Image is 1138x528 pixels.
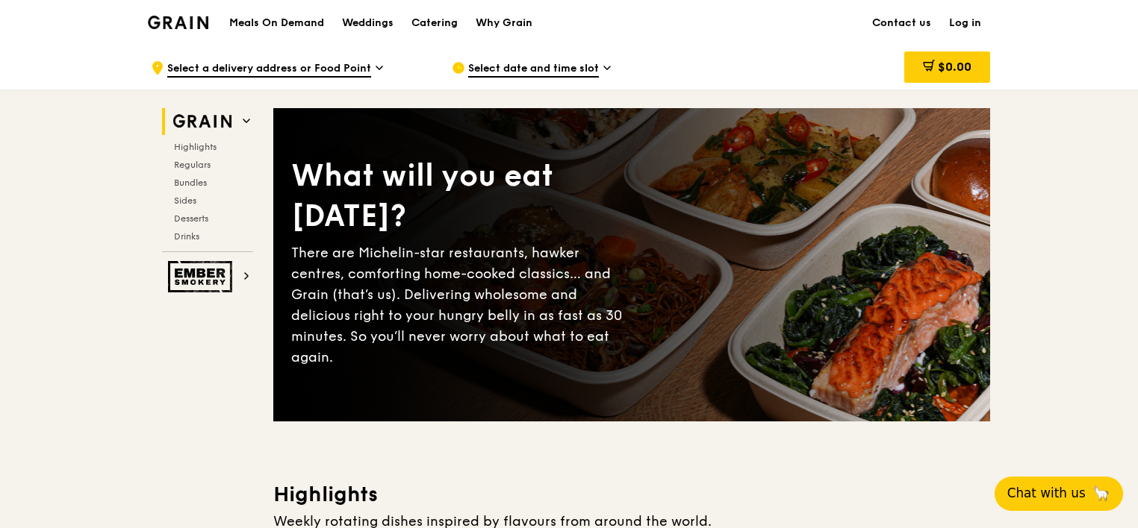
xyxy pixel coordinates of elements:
span: Chat with us [1007,484,1086,503]
a: Log in [940,1,990,45]
img: Ember Smokery web logo [168,261,237,292]
button: Chat with us🦙 [995,477,1123,511]
a: Catering [402,1,467,45]
span: Highlights [174,142,217,152]
div: Catering [411,1,458,45]
span: 🦙 [1092,484,1110,503]
span: Drinks [174,231,199,242]
a: Why Grain [467,1,541,45]
span: Sides [174,195,196,206]
span: Desserts [174,213,208,224]
span: $0.00 [938,60,971,74]
span: Select a delivery address or Food Point [167,61,371,78]
h3: Highlights [273,481,990,508]
span: Regulars [174,160,211,170]
div: Weddings [342,1,394,45]
img: Grain [148,16,208,29]
div: What will you eat [DATE]? [291,156,632,236]
a: Contact us [863,1,940,45]
div: There are Michelin-star restaurants, hawker centres, comforting home-cooked classics… and Grain (... [291,242,632,368]
h1: Meals On Demand [229,16,324,31]
a: Weddings [333,1,402,45]
span: Select date and time slot [468,61,599,78]
div: Why Grain [476,1,532,45]
span: Bundles [174,177,207,188]
img: Grain web logo [168,108,237,135]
